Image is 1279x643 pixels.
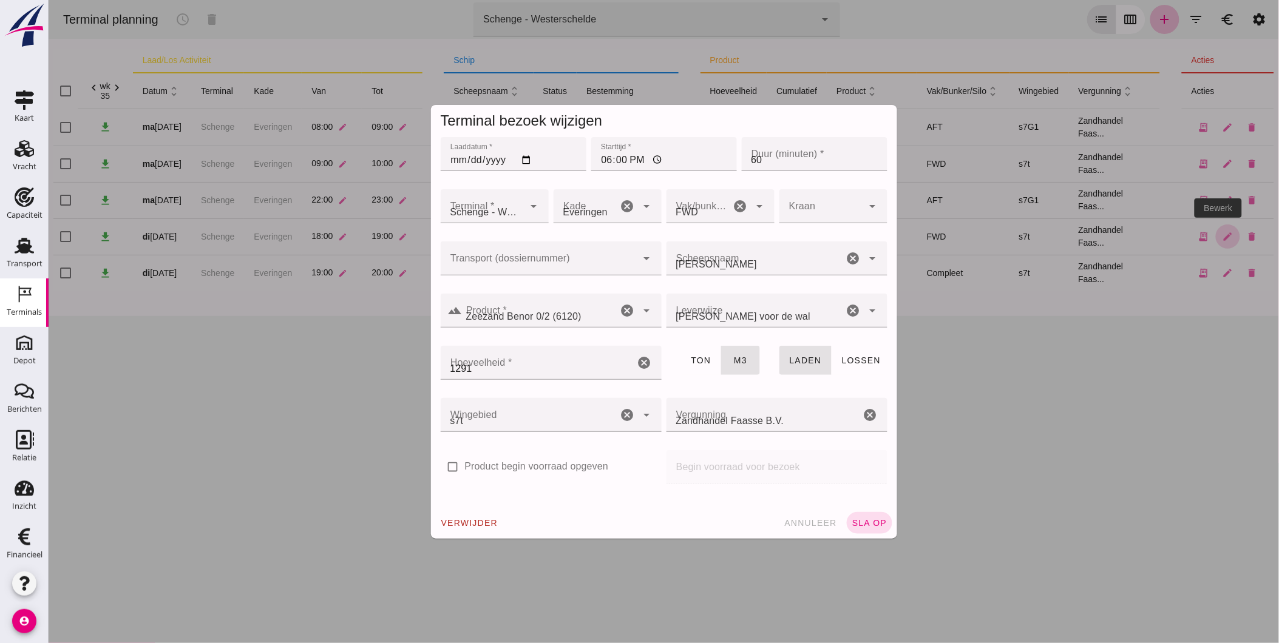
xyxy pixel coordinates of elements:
div: Depot [13,357,36,365]
div: Relatie [12,454,36,462]
div: Terminals [7,308,42,316]
div: Financieel [7,551,42,559]
div: Vracht [13,163,36,170]
div: Kaart [15,114,34,122]
div: Capaciteit [7,211,42,219]
i: account_circle [12,609,36,633]
div: Inzicht [12,502,36,510]
div: Transport [7,260,42,268]
div: Berichten [7,405,42,413]
img: logo-small.a267ee39.svg [2,3,46,48]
